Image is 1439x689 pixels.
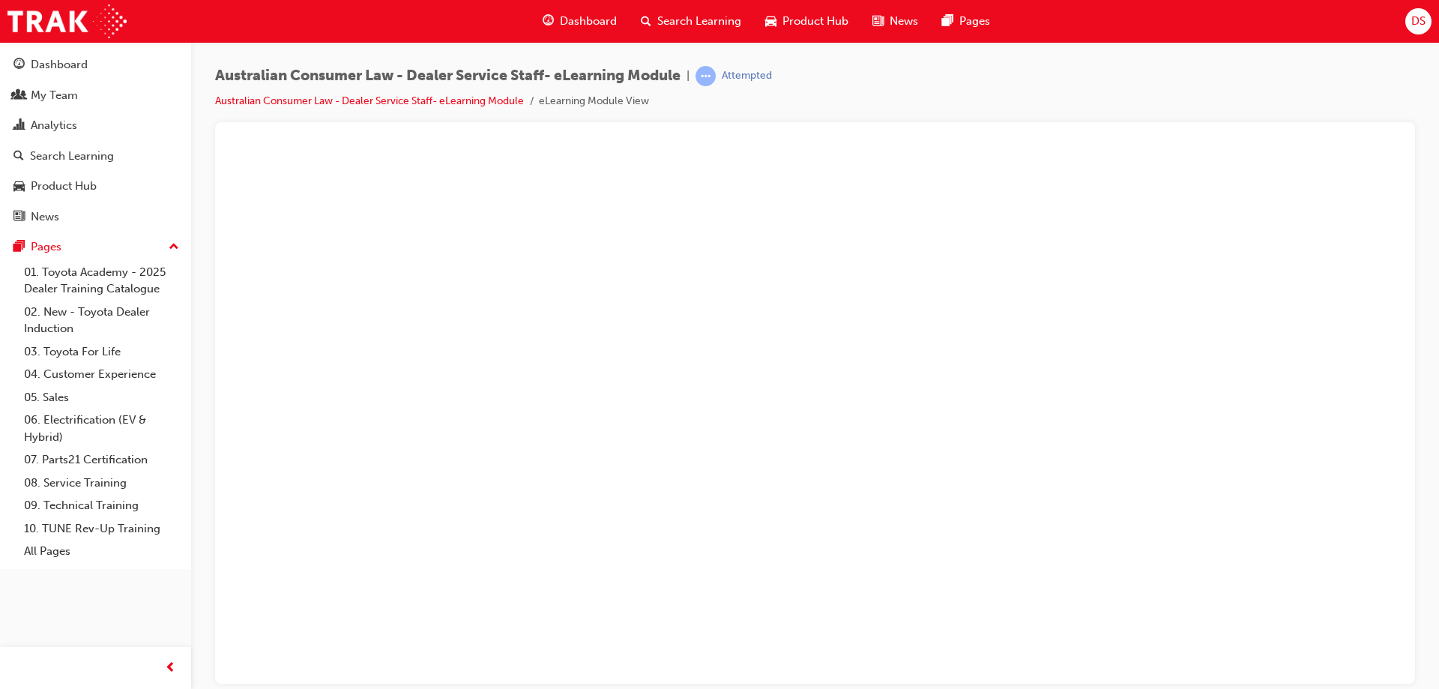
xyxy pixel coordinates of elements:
span: up-icon [169,238,179,257]
span: chart-icon [13,119,25,133]
span: pages-icon [942,12,953,31]
span: learningRecordVerb_ATTEMPT-icon [696,66,716,86]
span: Product Hub [782,13,848,30]
span: car-icon [765,12,776,31]
span: Search Learning [657,13,741,30]
span: search-icon [641,12,651,31]
a: News [6,203,185,231]
div: Pages [31,238,61,256]
button: DashboardMy TeamAnalyticsSearch LearningProduct HubNews [6,48,185,233]
button: Pages [6,233,185,261]
a: 05. Sales [18,386,185,409]
a: Product Hub [6,172,185,200]
a: 10. TUNE Rev-Up Training [18,517,185,541]
span: search-icon [13,150,24,163]
a: Search Learning [6,142,185,170]
a: 04. Customer Experience [18,363,185,386]
span: | [687,67,690,85]
a: search-iconSearch Learning [629,6,753,37]
a: 07. Parts21 Certification [18,448,185,472]
div: Product Hub [31,178,97,195]
a: Dashboard [6,51,185,79]
span: car-icon [13,180,25,193]
li: eLearning Module View [539,93,649,110]
div: Analytics [31,117,77,134]
a: car-iconProduct Hub [753,6,860,37]
span: news-icon [872,12,884,31]
span: DS [1411,13,1426,30]
span: Australian Consumer Law - Dealer Service Staff- eLearning Module [215,67,681,85]
a: Analytics [6,112,185,139]
a: Australian Consumer Law - Dealer Service Staff- eLearning Module [215,94,524,107]
button: DS [1405,8,1432,34]
a: 02. New - Toyota Dealer Induction [18,301,185,340]
a: 03. Toyota For Life [18,340,185,364]
a: 09. Technical Training [18,494,185,517]
div: Attempted [722,69,772,83]
span: guage-icon [543,12,554,31]
span: Pages [959,13,990,30]
a: pages-iconPages [930,6,1002,37]
img: Trak [7,4,127,38]
a: All Pages [18,540,185,563]
a: 06. Electrification (EV & Hybrid) [18,409,185,448]
a: My Team [6,82,185,109]
span: people-icon [13,89,25,103]
div: News [31,208,59,226]
a: guage-iconDashboard [531,6,629,37]
span: News [890,13,918,30]
span: pages-icon [13,241,25,254]
span: Dashboard [560,13,617,30]
a: 01. Toyota Academy - 2025 Dealer Training Catalogue [18,261,185,301]
div: Search Learning [30,148,114,165]
span: news-icon [13,211,25,224]
a: news-iconNews [860,6,930,37]
div: Dashboard [31,56,88,73]
span: guage-icon [13,58,25,72]
a: 08. Service Training [18,472,185,495]
span: prev-icon [165,659,176,678]
div: My Team [31,87,78,104]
